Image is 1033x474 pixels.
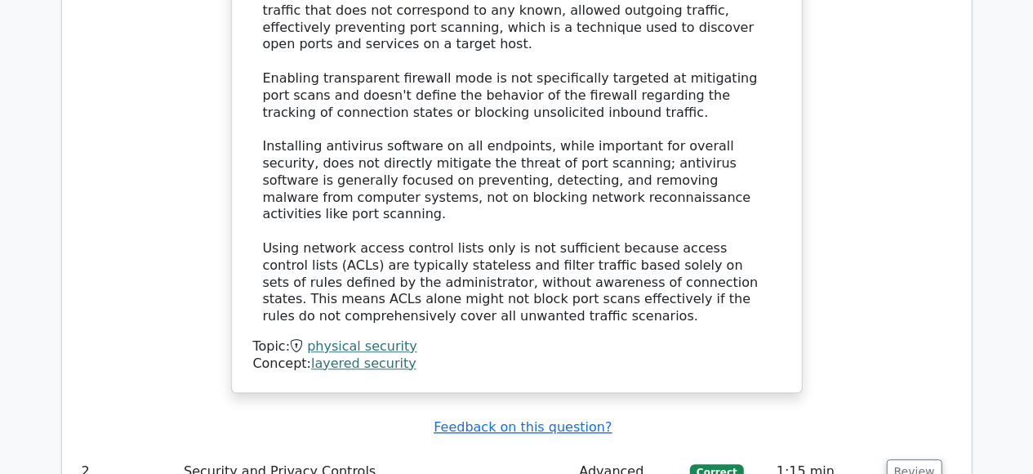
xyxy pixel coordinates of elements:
[434,419,612,435] a: Feedback on this question?
[311,355,416,371] a: layered security
[253,355,781,373] div: Concept:
[253,338,781,355] div: Topic:
[307,338,417,354] a: physical security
